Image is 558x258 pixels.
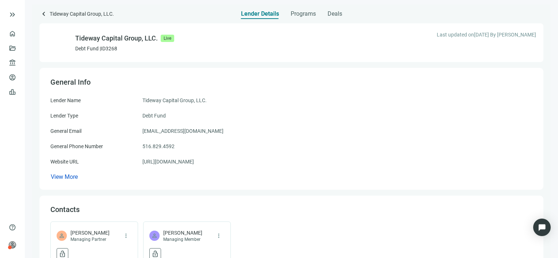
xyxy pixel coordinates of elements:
[161,35,174,42] span: Live
[50,143,103,149] span: General Phone Number
[9,241,16,249] span: person
[213,230,225,242] button: more_vert
[152,250,159,258] span: lock_open
[142,127,223,135] span: [EMAIL_ADDRESS][DOMAIN_NAME]
[241,10,279,18] span: Lender Details
[9,224,16,231] span: help
[163,236,202,242] span: Managing Member
[39,9,48,19] a: keyboard_arrow_left
[8,10,17,19] button: keyboard_double_arrow_right
[215,232,222,239] span: more_vert
[75,45,174,52] p: Debt Fund | ID 3268
[328,10,342,18] span: Deals
[142,158,194,166] a: [URL][DOMAIN_NAME]
[533,219,551,236] div: Open Intercom Messenger
[59,250,66,258] span: lock_open
[151,232,158,239] span: person
[58,232,65,239] span: person
[50,9,114,19] span: Tideway Capital Group, LLC.
[9,59,14,66] span: account_balance
[437,31,536,39] span: Last updated on [DATE] By [PERSON_NAME]
[50,159,79,165] span: Website URL
[50,78,91,86] span: General Info
[50,205,80,214] span: Contacts
[50,97,81,103] span: Lender Name
[70,236,110,242] span: Managing Partner
[120,230,132,242] button: more_vert
[123,232,129,239] span: more_vert
[50,128,81,134] span: General Email
[50,173,78,181] button: View More
[291,10,316,18] span: Programs
[142,142,175,150] span: 516.829.4592
[163,229,202,236] span: [PERSON_NAME]
[142,112,166,120] span: Debt Fund
[39,9,48,18] span: keyboard_arrow_left
[75,33,158,43] div: Tideway Capital Group, LLC.
[142,96,207,104] span: Tideway Capital Group, LLC.
[50,113,78,119] span: Lender Type
[51,173,78,180] span: View More
[70,229,110,236] span: [PERSON_NAME]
